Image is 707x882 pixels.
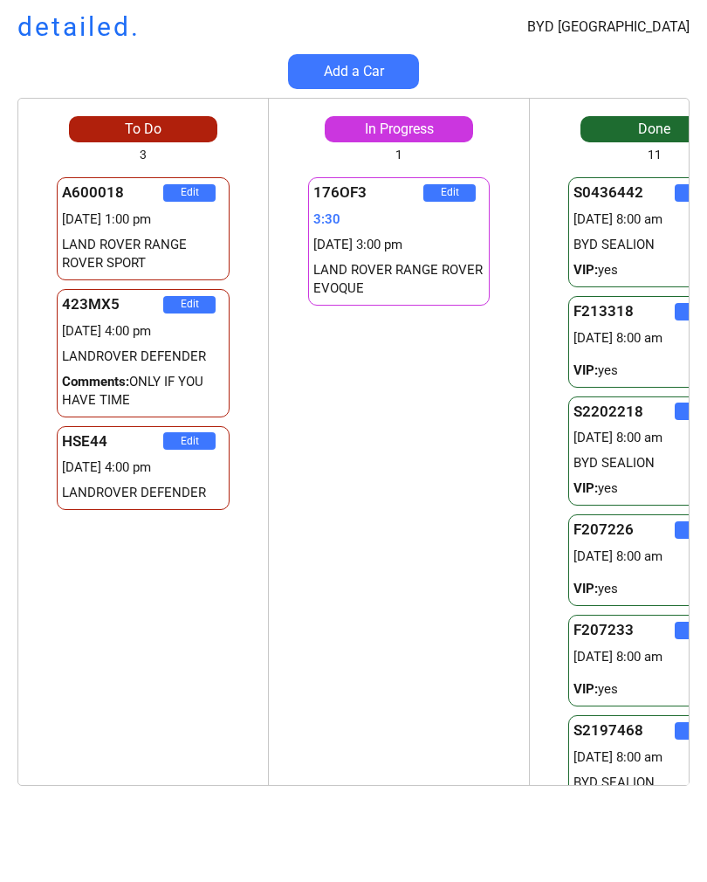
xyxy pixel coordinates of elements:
[395,147,402,164] div: 1
[573,402,675,423] div: S2202218
[313,210,484,229] div: 3:30
[573,480,598,496] strong: VIP:
[62,484,225,502] div: LANDROVER DEFENDER
[163,432,216,450] button: Edit
[62,373,225,410] div: ONLY IF YOU HAVE TIME
[313,261,484,298] div: LAND ROVER RANGE ROVER EVOQUE
[573,581,598,596] strong: VIP:
[573,620,675,641] div: F207233
[648,147,662,164] div: 11
[62,236,225,272] div: LAND ROVER RANGE ROVER SPORT
[573,681,598,697] strong: VIP:
[288,54,419,89] button: Add a Car
[573,301,675,322] div: F213318
[163,184,216,202] button: Edit
[573,362,598,378] strong: VIP:
[423,184,476,202] button: Edit
[17,9,141,45] h1: detailed.
[62,322,225,341] div: [DATE] 4:00 pm
[313,183,423,203] div: 176OF3
[527,17,690,37] div: BYD [GEOGRAPHIC_DATA]
[313,236,484,254] div: [DATE] 3:00 pm
[573,520,675,541] div: F207226
[573,183,675,203] div: S0436442
[62,348,225,366] div: LANDROVER DEFENDER
[62,374,129,389] strong: Comments:
[62,431,164,452] div: HSE44
[69,120,217,139] div: To Do
[62,294,164,315] div: 423MX5
[163,296,216,314] button: Edit
[140,147,147,164] div: 3
[573,720,675,741] div: S2197468
[62,210,225,229] div: [DATE] 1:00 pm
[62,183,164,203] div: A600018
[573,262,598,278] strong: VIP:
[62,458,225,477] div: [DATE] 4:00 pm
[325,120,473,139] div: In Progress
